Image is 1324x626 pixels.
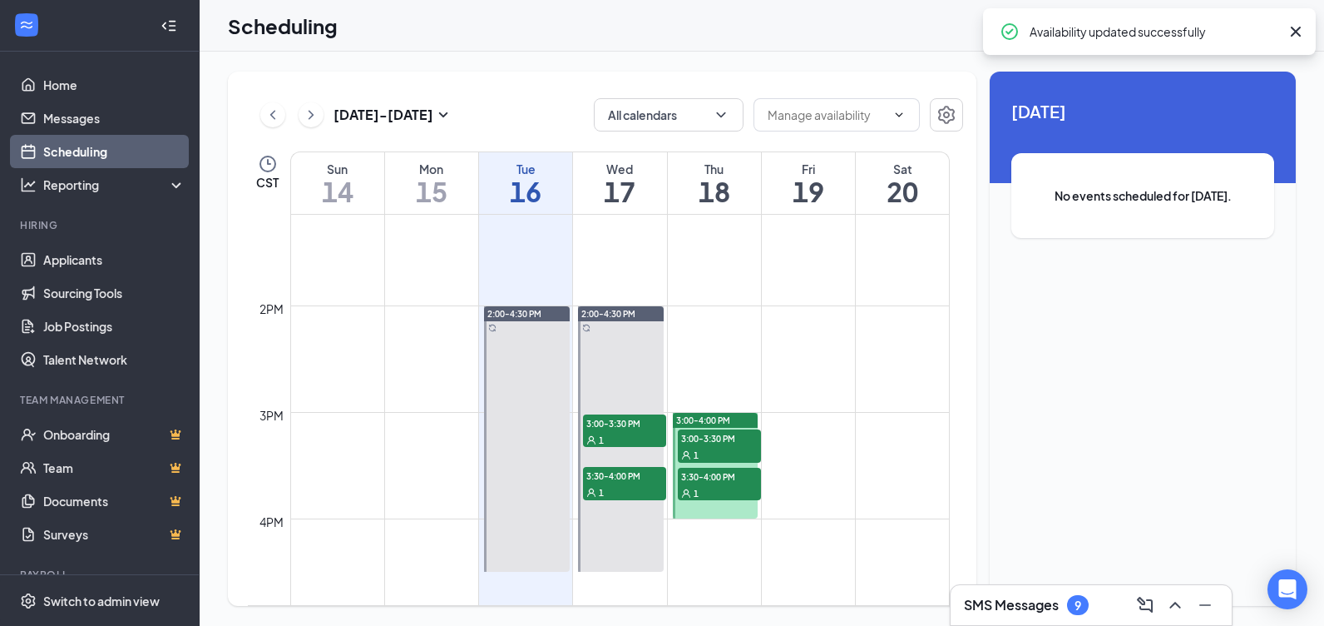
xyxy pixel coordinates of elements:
[930,98,963,132] button: Settings
[43,176,186,193] div: Reporting
[43,418,185,451] a: OnboardingCrown
[291,177,384,206] h1: 14
[856,161,949,177] div: Sat
[856,177,949,206] h1: 20
[581,308,635,320] span: 2:00-4:30 PM
[479,161,572,177] div: Tue
[678,468,761,484] span: 3:30-4:00 PM
[1075,599,1081,613] div: 9
[20,176,37,193] svg: Analysis
[43,343,185,376] a: Talent Network
[487,308,541,320] span: 2:00-4:30 PM
[43,102,185,135] a: Messages
[333,106,433,124] h3: [DATE] - [DATE]
[1162,592,1188,619] button: ChevronUp
[1132,592,1158,619] button: ComposeMessage
[681,489,691,499] svg: User
[20,568,182,582] div: Payroll
[762,152,855,214] a: September 19, 2025
[43,276,185,310] a: Sourcing Tools
[1192,592,1218,619] button: Minimize
[573,161,666,177] div: Wed
[43,135,185,168] a: Scheduling
[1267,569,1307,609] div: Open Intercom Messenger
[43,451,185,484] a: TeamCrown
[594,98,744,132] button: All calendarsChevronDown
[668,177,761,206] h1: 18
[43,243,185,276] a: Applicants
[385,161,478,177] div: Mon
[43,68,185,102] a: Home
[586,435,596,445] svg: User
[768,106,886,124] input: Manage availability
[43,484,185,518] a: DocumentsCrown
[256,300,287,318] div: 2pm
[1195,595,1215,615] svg: Minimize
[586,488,596,498] svg: User
[18,17,35,33] svg: WorkstreamLogo
[479,152,572,214] a: September 16, 2025
[1045,186,1241,205] span: No events scheduled for [DATE].
[256,406,287,425] div: 3pm
[599,487,604,499] span: 1
[479,177,572,206] h1: 16
[291,161,384,177] div: Sun
[762,177,855,206] h1: 19
[1165,595,1185,615] svg: ChevronUp
[573,152,666,214] a: September 17, 2025
[299,102,324,127] button: ChevronRight
[43,518,185,551] a: SurveysCrown
[599,435,604,446] span: 1
[488,324,496,332] svg: Sync
[43,310,185,343] a: Job Postings
[1000,22,1020,42] svg: CheckmarkCircle
[1135,595,1155,615] svg: ComposeMessage
[1030,22,1279,42] div: Availability updated successfully
[668,161,761,177] div: Thu
[256,513,287,531] div: 4pm
[385,152,478,214] a: September 15, 2025
[694,450,699,461] span: 1
[43,593,160,609] div: Switch to admin view
[20,393,182,407] div: Team Management
[291,152,384,214] a: September 14, 2025
[385,177,478,206] h1: 15
[681,450,691,460] svg: User
[676,415,730,426] span: 3:00-4:00 PM
[856,152,949,214] a: September 20, 2025
[258,154,278,174] svg: Clock
[694,488,699,499] span: 1
[583,467,666,484] span: 3:30-4:00 PM
[892,108,906,122] svg: ChevronDown
[264,105,281,125] svg: ChevronLeft
[303,105,319,125] svg: ChevronRight
[260,102,285,127] button: ChevronLeft
[678,430,761,446] span: 3:00-3:30 PM
[256,174,279,191] span: CST
[936,105,956,125] svg: Settings
[964,596,1059,614] h3: SMS Messages
[20,593,37,609] svg: Settings
[573,177,666,206] h1: 17
[582,324,590,332] svg: Sync
[713,107,729,123] svg: ChevronDown
[20,218,182,232] div: Hiring
[668,152,761,214] a: September 18, 2025
[1286,22,1306,42] svg: Cross
[161,17,177,34] svg: Collapse
[228,12,338,40] h1: Scheduling
[1011,98,1274,124] span: [DATE]
[433,105,453,125] svg: SmallChevronDown
[583,415,666,431] span: 3:00-3:30 PM
[762,161,855,177] div: Fri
